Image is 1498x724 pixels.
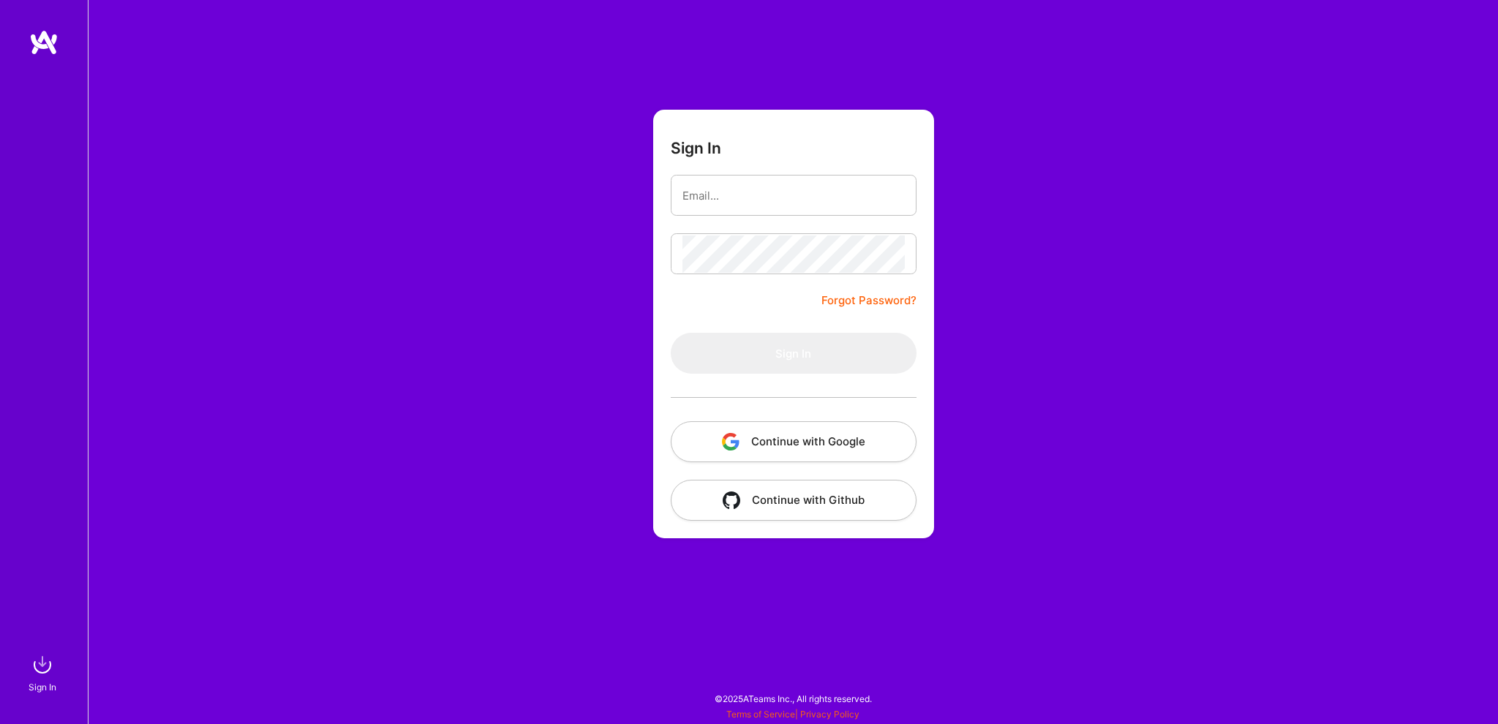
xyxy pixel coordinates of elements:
[726,709,859,720] span: |
[88,680,1498,717] div: © 2025 ATeams Inc., All rights reserved.
[722,433,739,450] img: icon
[723,491,740,509] img: icon
[800,709,859,720] a: Privacy Policy
[726,709,795,720] a: Terms of Service
[31,650,57,695] a: sign inSign In
[671,421,917,462] button: Continue with Google
[28,650,57,679] img: sign in
[29,679,56,695] div: Sign In
[682,177,905,214] input: Email...
[671,139,721,157] h3: Sign In
[29,29,59,56] img: logo
[671,333,917,374] button: Sign In
[821,292,917,309] a: Forgot Password?
[671,480,917,521] button: Continue with Github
